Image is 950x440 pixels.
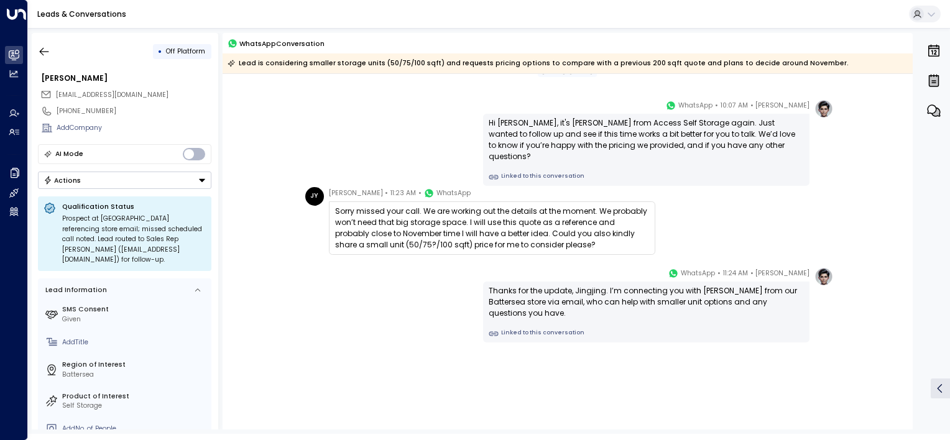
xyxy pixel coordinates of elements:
span: • [750,99,754,112]
span: • [717,267,721,280]
label: SMS Consent [62,305,208,314]
span: [PERSON_NAME] [755,99,809,112]
span: [PERSON_NAME] [755,267,809,280]
div: Given [62,314,208,324]
div: [PERSON_NAME] [41,73,211,84]
div: Lead is considering smaller storage units (50/75/100 sqft) and requests pricing options to compar... [228,57,849,70]
span: • [715,99,718,112]
img: profile-logo.png [814,267,833,286]
span: jingjing.yann@gmail.com [56,90,168,100]
div: Hi [PERSON_NAME], it's [PERSON_NAME] from Access Self Storage again. Just wanted to follow up and... [489,117,804,162]
div: Self Storage [62,401,208,411]
a: Linked to this conversation [489,329,804,339]
div: Button group with a nested menu [38,172,211,189]
a: Leads & Conversations [37,9,126,19]
p: Qualification Status [62,202,206,211]
div: JY [305,187,324,206]
span: [EMAIL_ADDRESS][DOMAIN_NAME] [56,90,168,99]
a: Linked to this conversation [489,172,804,182]
div: • [158,43,162,60]
span: Off Platform [166,47,205,56]
div: Battersea [62,370,208,380]
span: WhatsApp [678,99,712,112]
span: 11:23 AM [390,187,416,199]
span: [PERSON_NAME] [329,187,383,199]
div: Thanks for the update, Jingjing. I’m connecting you with [PERSON_NAME] from our Battersea store v... [489,285,804,319]
span: WhatsApp [681,267,715,280]
img: profile-logo.png [814,99,833,118]
span: WhatsApp [436,187,471,199]
div: Prospect at [GEOGRAPHIC_DATA] referencing store email; missed scheduled call noted. Lead routed t... [62,214,206,265]
label: Region of Interest [62,360,208,370]
div: AddTitle [62,337,208,347]
label: Product of Interest [62,392,208,401]
div: [PHONE_NUMBER] [57,106,211,116]
span: • [750,267,754,280]
span: • [418,187,422,199]
span: 11:24 AM [723,267,748,280]
div: Lead Information [42,285,107,295]
span: 10:07 AM [721,99,748,112]
div: AI Mode [55,148,83,160]
div: AddCompany [57,123,211,133]
button: Actions [38,172,211,189]
div: Sorry missed your call. We are working out the details at the moment. We probably won’t need that... [335,206,649,250]
span: WhatsApp Conversation [239,39,325,49]
div: AddNo. of People [62,424,208,434]
span: • [385,187,388,199]
div: Actions [44,176,81,185]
